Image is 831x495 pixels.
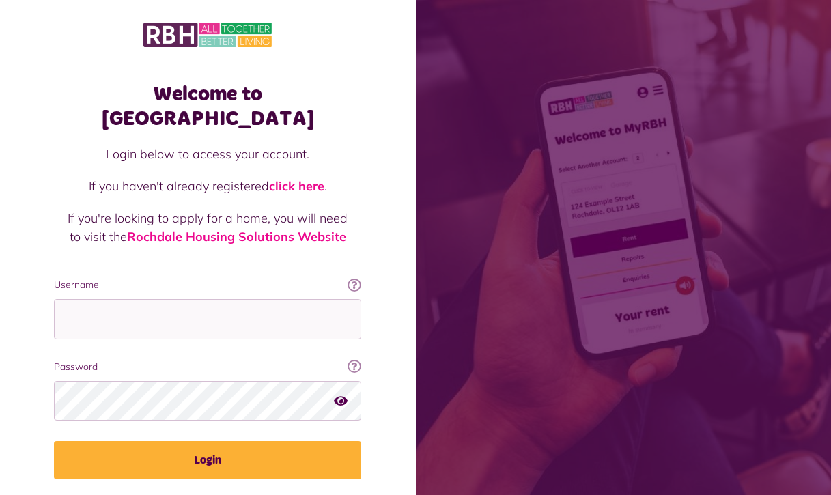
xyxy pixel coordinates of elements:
[143,20,272,49] img: MyRBH
[68,145,348,163] p: Login below to access your account.
[54,441,361,479] button: Login
[54,278,361,292] label: Username
[127,229,346,244] a: Rochdale Housing Solutions Website
[54,360,361,374] label: Password
[54,82,361,131] h1: Welcome to [GEOGRAPHIC_DATA]
[269,178,324,194] a: click here
[68,209,348,246] p: If you're looking to apply for a home, you will need to visit the
[68,177,348,195] p: If you haven't already registered .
